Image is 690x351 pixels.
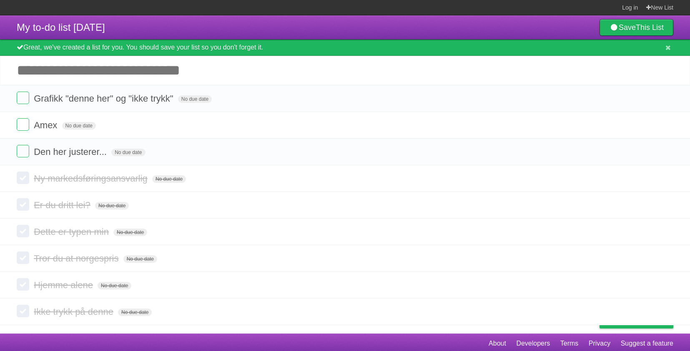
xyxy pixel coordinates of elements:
span: Dette er typen min [34,227,111,237]
span: Ny markedsføringsansvarlig [34,173,150,184]
span: Amex [34,120,59,130]
span: No due date [152,175,186,183]
span: No due date [113,229,147,236]
span: Ikke trykk på denne [34,306,115,317]
label: Done [17,172,29,184]
span: Er du dritt lei? [34,200,93,210]
span: No due date [62,122,96,129]
span: Den her justerer... [34,147,109,157]
label: Done [17,198,29,211]
span: No due date [118,309,152,316]
span: Grafikk "denne her" og "ikke trykk" [34,93,175,104]
span: Tror du at norgespris [34,253,120,264]
label: Done [17,118,29,131]
span: Buy me a coffee [617,314,669,328]
label: Done [17,278,29,291]
label: Done [17,92,29,104]
span: No due date [178,95,212,103]
label: Done [17,225,29,237]
span: Hjemme alene [34,280,95,290]
label: Done [17,251,29,264]
span: No due date [98,282,131,289]
span: No due date [123,255,157,263]
span: No due date [95,202,129,209]
span: No due date [111,149,145,156]
b: This List [636,23,664,32]
span: My to-do list [DATE] [17,22,105,33]
label: Done [17,305,29,317]
a: SaveThis List [600,19,673,36]
label: Done [17,145,29,157]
